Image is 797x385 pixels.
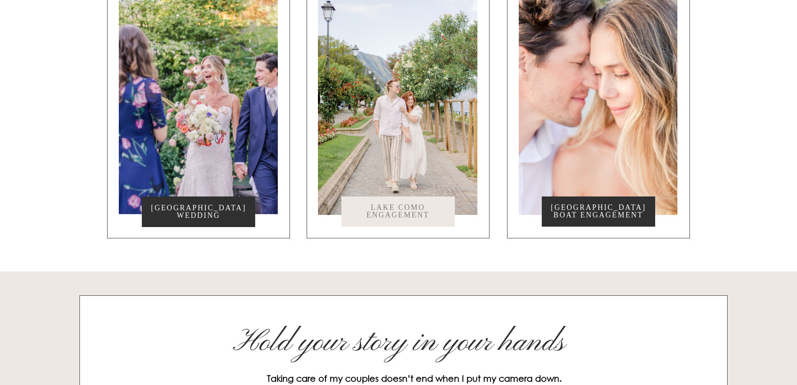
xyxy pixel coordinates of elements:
p: Lake Como Engagement [341,204,455,219]
p: [GEOGRAPHIC_DATA] boat engagement [551,204,646,219]
a: [GEOGRAPHIC_DATA]boat engagement [542,196,655,227]
a: Lake Como Engagement [341,196,455,227]
strong: Taking care of my couples doesn’t end when I put my camera down. [267,373,562,383]
span: Hold your story in your hands [233,323,565,362]
a: [GEOGRAPHIC_DATA] Wedding [142,196,255,227]
p: [GEOGRAPHIC_DATA] Wedding [142,204,255,220]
